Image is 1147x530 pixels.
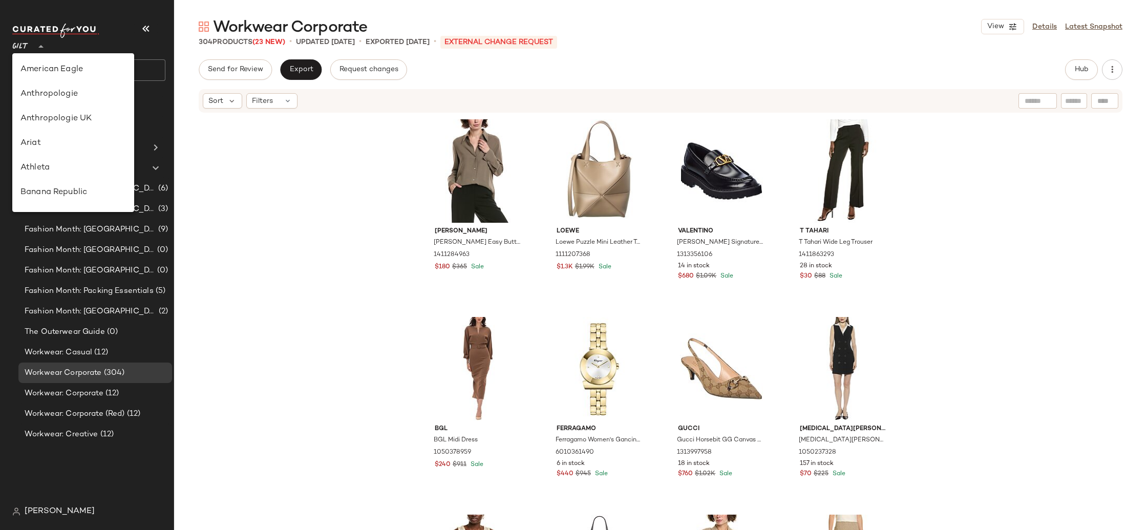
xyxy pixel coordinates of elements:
[557,227,643,236] span: Loewe
[25,429,98,440] span: Workwear: Creative
[199,22,209,32] img: svg%3e
[800,425,886,434] span: [MEDICAL_DATA][PERSON_NAME]
[25,306,157,317] span: Fashion Month: [GEOGRAPHIC_DATA]
[677,250,712,260] span: 1313356106
[800,262,832,271] span: 28 in stock
[35,121,80,133] span: All Products
[25,244,155,256] span: Fashion Month: [GEOGRAPHIC_DATA]. [GEOGRAPHIC_DATA]. [GEOGRAPHIC_DATA]. [GEOGRAPHIC_DATA]
[557,470,573,479] span: $440
[548,317,651,420] img: 6010361490_RLLATH.jpg
[125,408,141,420] span: (12)
[92,347,108,358] span: (12)
[1074,66,1089,74] span: Hub
[556,436,642,445] span: Ferragamo Women's Gancino Watch
[593,471,608,477] span: Sale
[827,273,842,280] span: Sale
[12,24,99,38] img: cfy_white_logo.C9jOOHJF.svg
[155,265,168,277] span: (0)
[557,263,573,272] span: $1.3K
[670,317,773,420] img: 1313997958_RLLATH.jpg
[678,425,764,434] span: Gucci
[427,119,529,223] img: 1411284963_RLLATH.jpg
[252,96,273,107] span: Filters
[12,35,29,53] span: Gilt
[25,388,103,399] span: Workwear: Corporate
[25,505,95,518] span: [PERSON_NAME]
[102,142,114,154] span: (3)
[678,262,710,271] span: 14 in stock
[12,507,20,516] img: svg%3e
[987,23,1004,31] span: View
[25,183,156,195] span: Fashion Month: [GEOGRAPHIC_DATA]
[434,250,470,260] span: 1411284963
[799,238,873,247] span: T Tahari Wide Leg Trouser
[434,238,520,247] span: [PERSON_NAME] Easy Button Blouse
[1065,22,1122,32] a: Latest Snapshot
[799,436,885,445] span: [MEDICAL_DATA][PERSON_NAME] Rune Shift Dress
[25,367,102,379] span: Workwear Corporate
[280,59,322,80] button: Export
[35,142,102,154] span: Global Clipboards
[717,471,732,477] span: Sale
[678,272,694,281] span: $680
[434,36,436,48] span: •
[25,408,125,420] span: Workwear: Corporate (Red)
[799,448,836,457] span: 1050237328
[16,101,27,112] img: svg%3e
[800,272,812,281] span: $30
[156,203,168,215] span: (3)
[25,224,156,236] span: Fashion Month: [GEOGRAPHIC_DATA]
[576,470,591,479] span: $945
[72,162,88,174] span: (13)
[366,37,430,48] p: Exported [DATE]
[718,273,733,280] span: Sale
[199,37,285,48] div: Products
[252,38,285,46] span: (23 New)
[695,470,715,479] span: $1.02K
[814,470,829,479] span: $225
[677,436,763,445] span: Gucci Horsebit GG Canvas Slingback Pump
[199,38,213,46] span: 304
[25,347,92,358] span: Workwear: Casual
[678,459,710,469] span: 18 in stock
[157,306,168,317] span: (2)
[35,162,72,174] span: Curations
[154,285,165,297] span: (5)
[289,36,292,48] span: •
[453,460,466,470] span: $911
[25,265,155,277] span: Fashion Month: [GEOGRAPHIC_DATA]. [GEOGRAPHIC_DATA]. [GEOGRAPHIC_DATA]. Paris Men's
[155,244,168,256] span: (0)
[435,460,451,470] span: $240
[814,272,825,281] span: $88
[800,227,886,236] span: T Tahari
[469,264,484,270] span: Sale
[469,461,483,468] span: Sale
[800,459,834,469] span: 157 in stock
[981,19,1024,34] button: View
[156,183,168,195] span: (6)
[1065,59,1098,80] button: Hub
[800,470,812,479] span: $70
[452,263,467,272] span: $365
[25,326,105,338] span: The Outerwear Guide
[289,66,313,74] span: Export
[696,272,716,281] span: $1.09K
[213,17,367,38] span: Workwear Corporate
[557,459,585,469] span: 6 in stock
[435,263,450,272] span: $180
[98,429,114,440] span: (12)
[33,101,73,113] span: Dashboard
[1032,22,1057,32] a: Details
[339,66,398,74] span: Request changes
[678,470,693,479] span: $760
[556,448,594,457] span: 6010361490
[105,326,118,338] span: (0)
[678,227,764,236] span: Valentino
[102,367,125,379] span: (304)
[670,119,773,223] img: 1313356106_RLLATH.jpg
[25,203,156,215] span: Fashion Month: [GEOGRAPHIC_DATA]
[427,317,529,420] img: 1050378959_RLLATH.jpg
[677,448,712,457] span: 1313997958
[296,37,355,48] p: updated [DATE]
[359,36,362,48] span: •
